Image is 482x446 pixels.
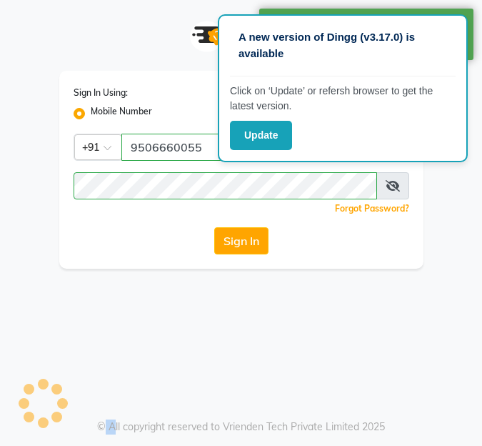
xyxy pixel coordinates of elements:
[230,84,456,114] p: Click on ‘Update’ or refersh browser to get the latest version.
[239,29,447,61] p: A new version of Dingg (v3.17.0) is available
[74,86,128,99] label: Sign In Using:
[74,172,377,199] input: Username
[91,105,152,122] label: Mobile Number
[230,121,292,150] button: Update
[214,227,268,254] button: Sign In
[121,134,409,161] input: Username
[335,203,409,214] a: Forgot Password?
[184,14,298,56] img: logo1.svg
